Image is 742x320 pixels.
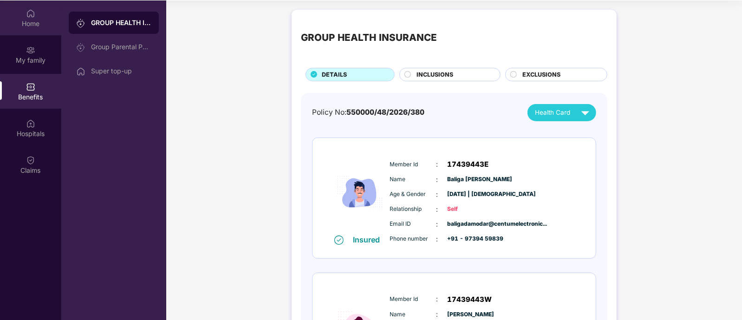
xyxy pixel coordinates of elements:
[76,67,85,76] img: svg+xml;base64,PHN2ZyBpZD0iSG9tZSIgeG1sbnM9Imh0dHA6Ly93d3cudzMub3JnLzIwMDAvc3ZnIiB3aWR0aD0iMjAiIG...
[527,104,596,121] button: Health Card
[353,235,385,244] div: Insured
[448,205,494,214] span: Self
[332,151,388,235] img: icon
[26,156,35,165] img: svg+xml;base64,PHN2ZyBpZD0iQ2xhaW0iIHhtbG5zPSJodHRwOi8vd3d3LnczLm9yZy8yMDAwL3N2ZyIgd2lkdGg9IjIwIi...
[390,175,436,184] span: Name
[448,159,489,170] span: 17439443E
[448,220,494,229] span: baligadamodar@centumelectronic...
[522,70,560,79] span: EXCLUSIONS
[535,108,570,118] span: Health Card
[26,82,35,91] img: svg+xml;base64,PHN2ZyBpZD0iQmVuZWZpdHMiIHhtbG5zPSJodHRwOi8vd3d3LnczLm9yZy8yMDAwL3N2ZyIgd2lkdGg9Ij...
[322,70,347,79] span: DETAILS
[436,159,438,170] span: :
[436,175,438,185] span: :
[26,119,35,128] img: svg+xml;base64,PHN2ZyBpZD0iSG9zcGl0YWxzIiB4bWxucz0iaHR0cDovL3d3dy53My5vcmcvMjAwMC9zdmciIHdpZHRoPS...
[390,295,436,304] span: Member Id
[390,220,436,229] span: Email ID
[448,190,494,199] span: [DATE] | [DEMOGRAPHIC_DATA]
[301,30,437,45] div: GROUP HEALTH INSURANCE
[417,70,454,79] span: INCLUSIONS
[577,104,593,121] img: svg+xml;base64,PHN2ZyB4bWxucz0iaHR0cDovL3d3dy53My5vcmcvMjAwMC9zdmciIHZpZXdCb3g9IjAgMCAyNCAyNCIgd2...
[334,235,344,245] img: svg+xml;base64,PHN2ZyB4bWxucz0iaHR0cDovL3d3dy53My5vcmcvMjAwMC9zdmciIHdpZHRoPSIxNiIgaGVpZ2h0PSIxNi...
[390,190,436,199] span: Age & Gender
[436,189,438,200] span: :
[346,108,424,117] span: 550000/48/2026/380
[448,235,494,243] span: +91 - 97394 59839
[390,235,436,243] span: Phone number
[91,43,151,51] div: Group Parental Policy
[448,175,494,184] span: Baliga [PERSON_NAME]
[26,9,35,18] img: svg+xml;base64,PHN2ZyBpZD0iSG9tZSIgeG1sbnM9Imh0dHA6Ly93d3cudzMub3JnLzIwMDAvc3ZnIiB3aWR0aD0iMjAiIG...
[436,294,438,304] span: :
[91,67,151,75] div: Super top-up
[91,18,151,27] div: GROUP HEALTH INSURANCE
[436,309,438,320] span: :
[448,310,494,319] span: [PERSON_NAME]
[436,219,438,229] span: :
[390,160,436,169] span: Member Id
[436,234,438,244] span: :
[390,205,436,214] span: Relationship
[312,107,424,118] div: Policy No:
[76,43,85,52] img: svg+xml;base64,PHN2ZyB3aWR0aD0iMjAiIGhlaWdodD0iMjAiIHZpZXdCb3g9IjAgMCAyMCAyMCIgZmlsbD0ibm9uZSIgeG...
[26,46,35,55] img: svg+xml;base64,PHN2ZyB3aWR0aD0iMjAiIGhlaWdodD0iMjAiIHZpZXdCb3g9IjAgMCAyMCAyMCIgZmlsbD0ibm9uZSIgeG...
[448,294,492,305] span: 17439443W
[390,310,436,319] span: Name
[436,204,438,215] span: :
[76,19,85,28] img: svg+xml;base64,PHN2ZyB3aWR0aD0iMjAiIGhlaWdodD0iMjAiIHZpZXdCb3g9IjAgMCAyMCAyMCIgZmlsbD0ibm9uZSIgeG...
